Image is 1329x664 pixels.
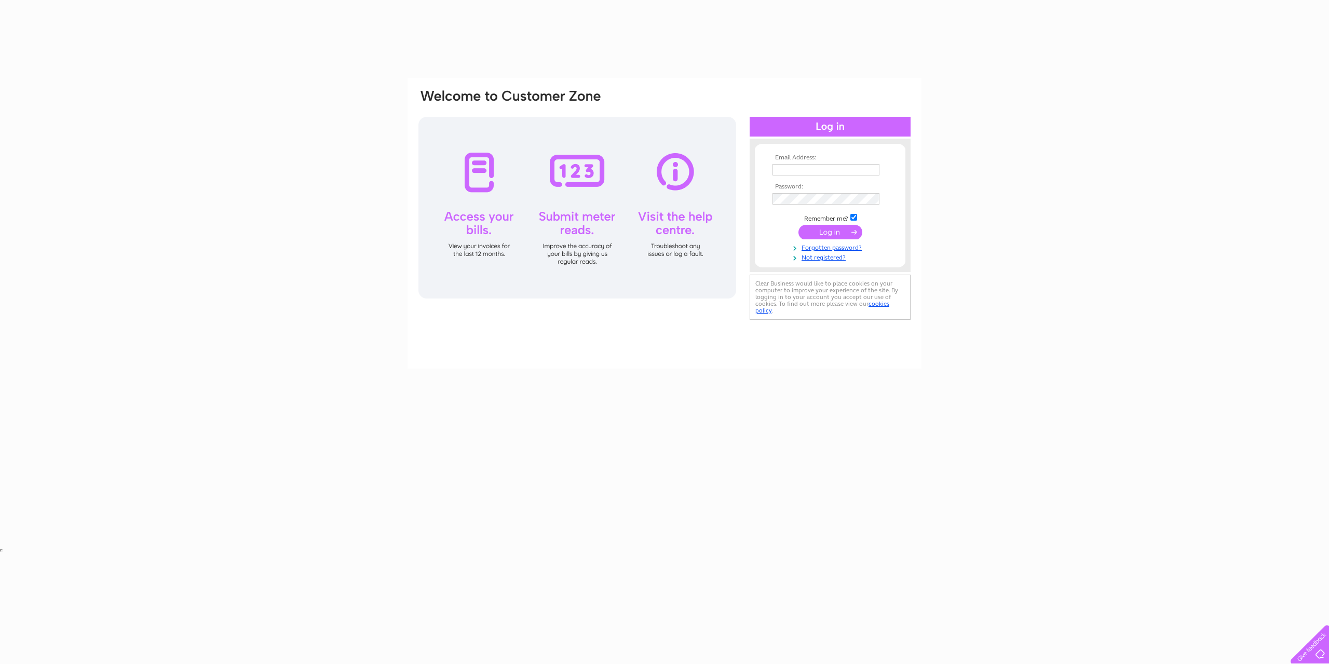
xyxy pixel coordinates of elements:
div: Clear Business would like to place cookies on your computer to improve your experience of the sit... [750,275,911,320]
a: Forgotten password? [772,242,890,252]
th: Email Address: [770,154,890,161]
th: Password: [770,183,890,191]
a: cookies policy [755,300,889,314]
input: Submit [798,225,862,239]
a: Not registered? [772,252,890,262]
td: Remember me? [770,212,890,223]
